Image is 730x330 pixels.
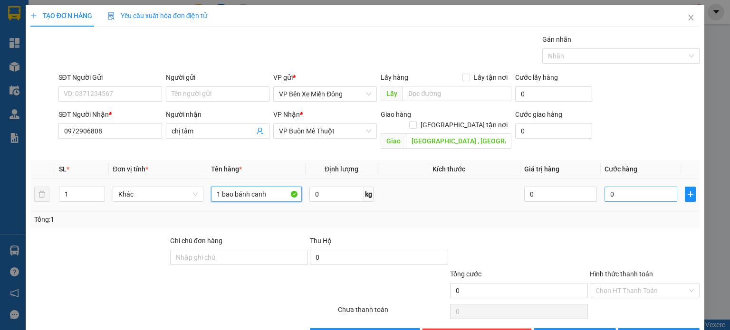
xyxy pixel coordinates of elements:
button: plus [685,187,696,202]
div: Chưa thanh toán [337,304,449,321]
span: Lấy [381,86,403,101]
span: plus [685,190,695,198]
span: Thu Hộ [310,237,332,245]
span: TẠO ĐƠN HÀNG [30,12,92,19]
input: 0 [524,187,597,202]
span: SL [59,165,67,173]
label: Cước lấy hàng [515,74,558,81]
input: Cước lấy hàng [515,86,592,102]
input: VD: Bàn, Ghế [211,187,302,202]
span: Giá trị hàng [524,165,559,173]
span: kg [364,187,374,202]
div: Tổng: 1 [34,214,282,225]
label: Ghi chú đơn hàng [170,237,222,245]
input: Cước giao hàng [515,123,592,139]
span: Yêu cầu xuất hóa đơn điện tử [107,12,208,19]
span: VP Nhận [273,111,300,118]
span: VP Bến Xe Miền Đông [279,87,371,101]
span: Lấy hàng [381,74,408,81]
span: Tên hàng [211,165,242,173]
div: Người nhận [166,109,269,120]
input: Dọc đường [406,133,511,149]
label: Gán nhãn [542,36,571,43]
span: Giao [381,133,406,149]
button: delete [34,187,49,202]
div: VP gửi [273,72,377,83]
span: [GEOGRAPHIC_DATA] tận nơi [417,120,511,130]
span: Giao hàng [381,111,411,118]
button: Close [678,5,704,31]
span: plus [30,12,37,19]
input: Dọc đường [403,86,511,101]
span: Khác [118,187,198,201]
label: Cước giao hàng [515,111,562,118]
span: Tổng cước [450,270,481,278]
div: SĐT Người Gửi [58,72,162,83]
span: Đơn vị tính [113,165,148,173]
img: icon [107,12,115,20]
span: Lấy tận nơi [470,72,511,83]
label: Hình thức thanh toán [590,270,653,278]
span: user-add [256,127,264,135]
span: close [687,14,695,21]
div: SĐT Người Nhận [58,109,162,120]
div: Người gửi [166,72,269,83]
span: Định lượng [325,165,358,173]
span: VP Buôn Mê Thuột [279,124,371,138]
input: Ghi chú đơn hàng [170,250,308,265]
span: Kích thước [432,165,465,173]
span: Cước hàng [605,165,637,173]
